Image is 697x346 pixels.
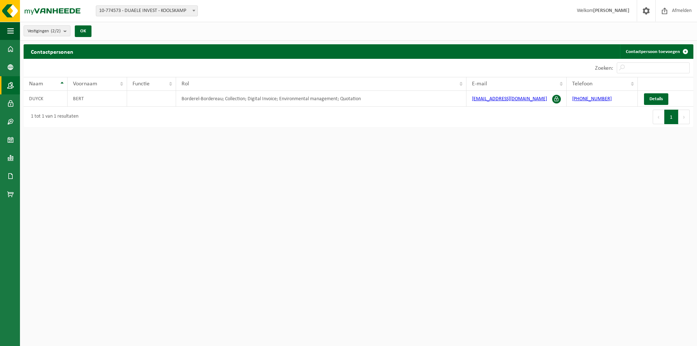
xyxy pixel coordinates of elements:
button: Previous [653,110,664,124]
button: Vestigingen(2/2) [24,25,70,36]
h2: Contactpersonen [24,44,81,58]
td: DUYCK [24,91,68,107]
span: Details [649,97,663,101]
a: [EMAIL_ADDRESS][DOMAIN_NAME] [472,96,547,102]
button: 1 [664,110,678,124]
label: Zoeken: [595,65,613,71]
td: Borderel-Bordereau; Collection; Digital Invoice; Environmental management; Quotation [176,91,466,107]
span: 10-774573 - DUAELE INVEST - KOOLSKAMP [96,5,198,16]
span: Naam [29,81,43,87]
span: Voornaam [73,81,97,87]
span: Rol [182,81,189,87]
span: Vestigingen [28,26,61,37]
span: E-mail [472,81,487,87]
span: Telefoon [572,81,592,87]
strong: [PERSON_NAME] [593,8,629,13]
span: Functie [133,81,150,87]
div: 1 tot 1 van 1 resultaten [27,110,78,123]
a: Contactpersoon toevoegen [620,44,693,59]
button: Next [678,110,690,124]
count: (2/2) [51,29,61,33]
button: OK [75,25,91,37]
span: 10-774573 - DUAELE INVEST - KOOLSKAMP [96,6,197,16]
td: BERT [68,91,127,107]
a: Details [644,93,668,105]
a: [PHONE_NUMBER] [572,96,612,102]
